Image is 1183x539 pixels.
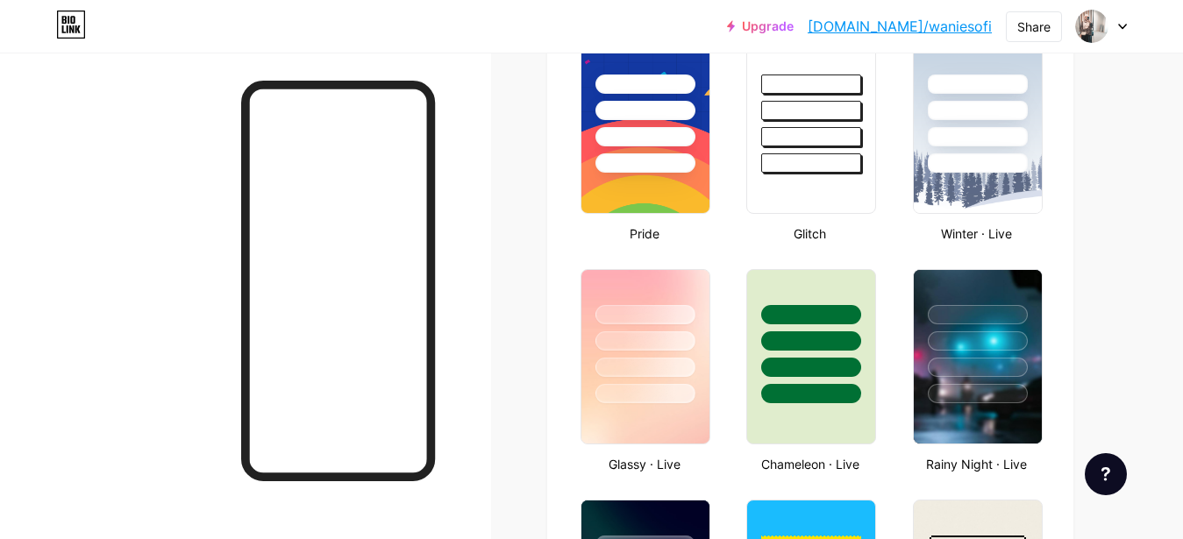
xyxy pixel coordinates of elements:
div: Glassy · Live [575,455,713,473]
div: Pride [575,224,713,243]
a: [DOMAIN_NAME]/waniesofi [808,16,992,37]
div: Winter · Live [908,224,1045,243]
img: waniesofi [1075,10,1108,43]
div: Chameleon · Live [741,455,879,473]
a: Upgrade [727,19,794,33]
div: Glitch [741,224,879,243]
div: Share [1017,18,1051,36]
div: Rainy Night · Live [908,455,1045,473]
